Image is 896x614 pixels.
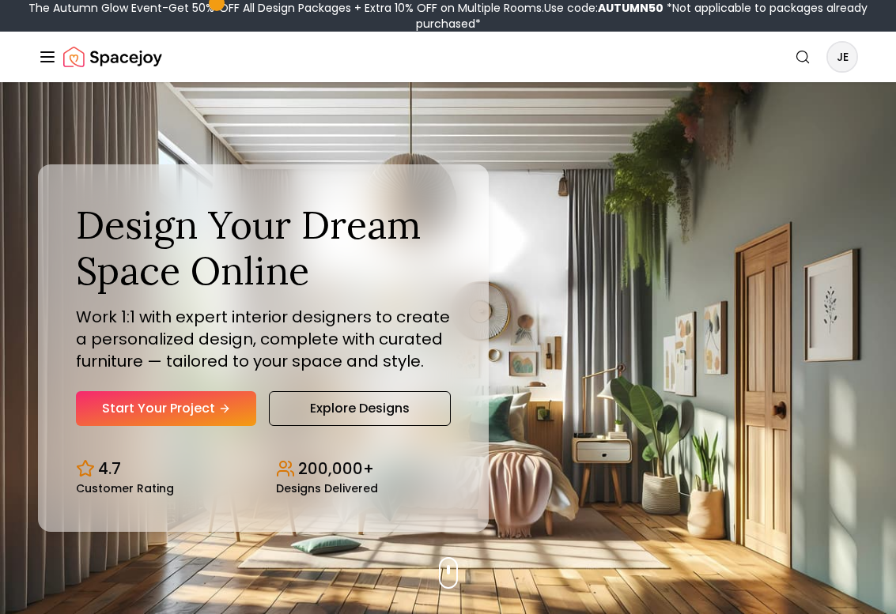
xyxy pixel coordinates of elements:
p: 200,000+ [298,458,374,480]
a: Spacejoy [63,41,162,73]
p: 4.7 [98,458,121,480]
h1: Design Your Dream Space Online [76,202,451,293]
small: Designs Delivered [276,483,378,494]
img: Spacejoy Logo [63,41,162,73]
div: Design stats [76,445,451,494]
p: Work 1:1 with expert interior designers to create a personalized design, complete with curated fu... [76,306,451,372]
small: Customer Rating [76,483,174,494]
span: JE [828,43,856,71]
nav: Global [38,32,858,82]
button: JE [826,41,858,73]
a: Explore Designs [269,391,451,426]
a: Start Your Project [76,391,256,426]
